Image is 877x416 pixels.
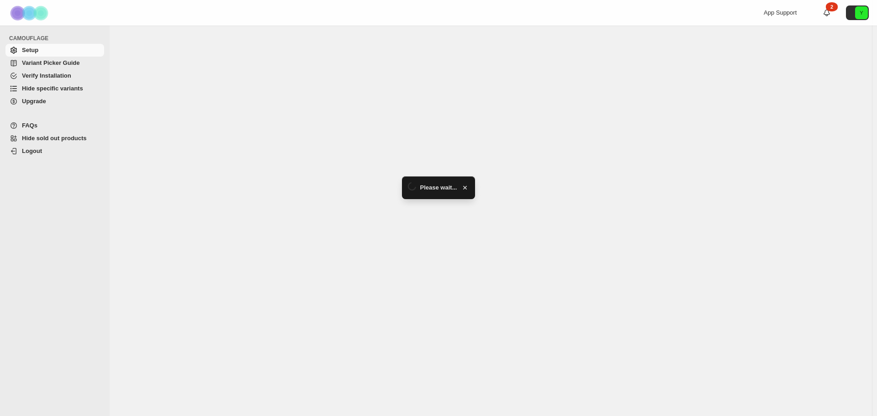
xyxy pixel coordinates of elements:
span: Upgrade [22,98,46,105]
a: Hide specific variants [5,82,104,95]
button: Avatar with initials Y [846,5,869,20]
span: Variant Picker Guide [22,59,79,66]
span: Hide sold out products [22,135,87,142]
img: Camouflage [7,0,53,26]
span: FAQs [22,122,37,129]
a: FAQs [5,119,104,132]
span: Avatar with initials Y [855,6,868,19]
span: Logout [22,147,42,154]
text: Y [860,10,863,16]
span: CAMOUFLAGE [9,35,105,42]
a: Variant Picker Guide [5,57,104,69]
a: 2 [822,8,831,17]
span: Please wait... [420,183,457,192]
a: Upgrade [5,95,104,108]
a: Hide sold out products [5,132,104,145]
span: Hide specific variants [22,85,83,92]
a: Logout [5,145,104,158]
div: 2 [826,2,838,11]
span: Setup [22,47,38,53]
a: Setup [5,44,104,57]
a: Verify Installation [5,69,104,82]
span: Verify Installation [22,72,71,79]
span: App Support [764,9,797,16]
